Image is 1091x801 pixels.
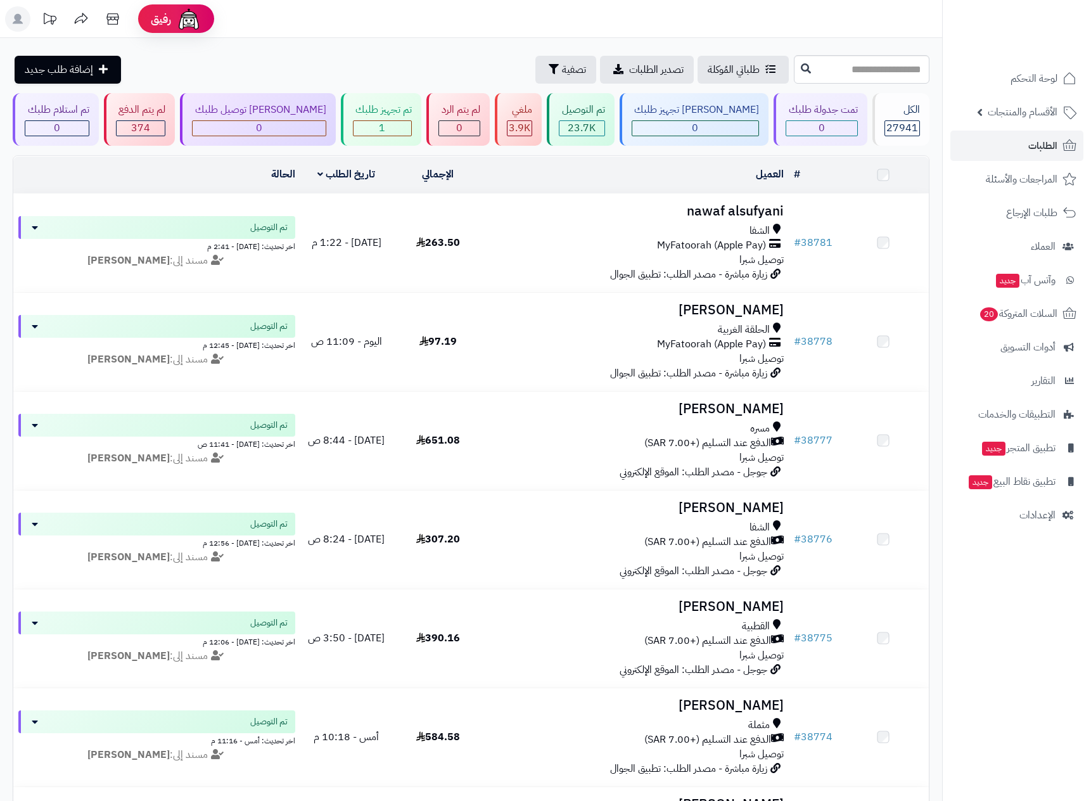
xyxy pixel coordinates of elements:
[794,433,801,448] span: #
[750,421,770,436] span: مسره
[632,103,760,117] div: [PERSON_NAME] تجهيز طلبك
[271,167,295,182] a: الحالة
[354,121,412,136] div: 1
[256,120,262,136] span: 0
[794,532,833,547] a: #38776
[632,121,759,136] div: 0
[794,334,801,349] span: #
[786,121,857,136] div: 0
[981,439,1056,457] span: تطبيق المتجر
[18,239,295,252] div: اخر تحديث: [DATE] - 2:41 م
[742,619,770,634] span: القطبية
[794,235,833,250] a: #38781
[794,729,801,745] span: #
[250,518,288,530] span: تم التوصيل
[950,265,1083,295] a: وآتس آبجديد
[507,103,533,117] div: ملغي
[308,532,385,547] span: [DATE] - 8:24 ص
[192,103,326,117] div: [PERSON_NAME] توصيل طلبك
[488,501,783,515] h3: [PERSON_NAME]
[15,56,121,84] a: إضافة طلب جديد
[708,62,760,77] span: طلباتي المُوكلة
[250,320,288,333] span: تم التوصيل
[794,235,801,250] span: #
[794,334,833,349] a: #38778
[600,56,694,84] a: تصدير الطلبات
[950,131,1083,161] a: الطلبات
[439,121,480,136] div: 0
[692,120,698,136] span: 0
[54,120,60,136] span: 0
[794,631,833,646] a: #38775
[535,56,596,84] button: تصفية
[739,252,784,267] span: توصيل شبرا
[620,662,767,677] span: جوجل - مصدر الطلب: الموقع الإلكتروني
[568,120,596,136] span: 23.7K
[311,334,382,349] span: اليوم - 11:09 ص
[610,267,767,282] span: زيارة مباشرة - مصدر الطلب: تطبيق الجوال
[950,500,1083,530] a: الإعدادات
[9,253,305,268] div: مسند إلى:
[610,366,767,381] span: زيارة مباشرة - مصدر الطلب: تطبيق الجوال
[756,167,784,182] a: العميل
[9,550,305,565] div: مسند إلى:
[18,733,295,747] div: اخر تحديث: أمس - 11:16 م
[9,352,305,367] div: مسند إلى:
[794,729,833,745] a: #38774
[750,520,770,535] span: الشفا
[794,167,800,182] a: #
[314,729,379,745] span: أمس - 10:18 م
[950,164,1083,195] a: المراجعات والأسئلة
[996,274,1019,288] span: جديد
[644,634,771,648] span: الدفع عند التسليم (+7.00 SAR)
[698,56,789,84] a: طلباتي المُوكلة
[1031,238,1056,255] span: العملاء
[950,298,1083,329] a: السلات المتروكة20
[117,121,165,136] div: 374
[317,167,375,182] a: تاريخ الطلب
[416,631,460,646] span: 390.16
[193,121,326,136] div: 0
[25,62,93,77] span: إضافة طلب جديد
[308,433,385,448] span: [DATE] - 8:44 ص
[1005,10,1079,36] img: logo-2.png
[794,532,801,547] span: #
[982,442,1005,456] span: جديد
[617,93,772,146] a: [PERSON_NAME] تجهيز طلبك 0
[950,332,1083,362] a: أدوات التسويق
[416,433,460,448] span: 651.08
[151,11,171,27] span: رفيق
[488,698,783,713] h3: [PERSON_NAME]
[986,170,1057,188] span: المراجعات والأسئلة
[250,617,288,629] span: تم التوصيل
[424,93,492,146] a: لم يتم الرد 0
[950,433,1083,463] a: تطبيق المتجرجديد
[739,747,784,762] span: توصيل شبرا
[884,103,921,117] div: الكل
[739,648,784,663] span: توصيل شبرا
[979,307,998,322] span: 20
[1006,204,1057,222] span: طلبات الإرجاع
[819,120,825,136] span: 0
[995,271,1056,289] span: وآتس آب
[950,198,1083,228] a: طلبات الإرجاع
[177,93,338,146] a: [PERSON_NAME] توصيل طلبك 0
[644,535,771,549] span: الدفع عند التسليم (+7.00 SAR)
[559,103,605,117] div: تم التوصيل
[509,120,530,136] span: 3.9K
[562,62,586,77] span: تصفية
[9,748,305,762] div: مسند إلى:
[416,235,460,250] span: 263.50
[969,475,992,489] span: جديد
[748,718,770,733] span: مثملة
[786,103,858,117] div: تمت جدولة طلبك
[950,466,1083,497] a: تطبيق نقاط البيعجديد
[644,733,771,747] span: الدفع عند التسليم (+7.00 SAR)
[338,93,424,146] a: تم تجهيز طلبك 1
[87,253,170,268] strong: [PERSON_NAME]
[87,549,170,565] strong: [PERSON_NAME]
[657,337,766,352] span: MyFatoorah (Apple Pay)
[794,631,801,646] span: #
[492,93,545,146] a: ملغي 3.9K
[131,120,150,136] span: 374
